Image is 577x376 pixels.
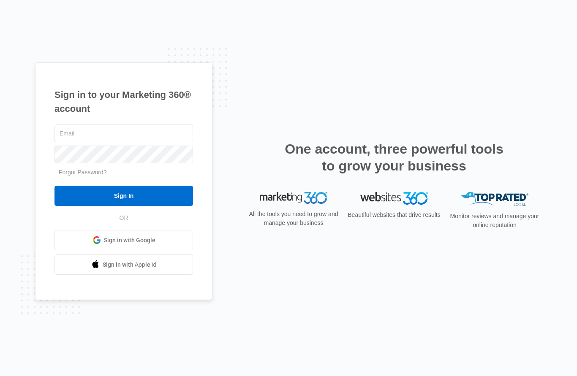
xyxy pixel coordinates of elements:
a: Sign in with Apple Id [54,254,193,275]
img: Top Rated Local [461,192,528,206]
h2: One account, three powerful tools to grow your business [282,141,506,174]
input: Email [54,124,193,142]
h1: Sign in to your Marketing 360® account [54,88,193,116]
a: Sign in with Google [54,230,193,250]
span: OR [114,214,134,222]
span: Sign in with Apple Id [103,260,157,269]
img: Marketing 360 [260,192,327,204]
p: Beautiful websites that drive results [347,211,441,219]
p: All the tools you need to grow and manage your business [246,210,341,227]
p: Monitor reviews and manage your online reputation [447,212,542,230]
img: Websites 360 [360,192,428,204]
input: Sign In [54,186,193,206]
span: Sign in with Google [104,236,155,245]
a: Forgot Password? [59,169,107,176]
